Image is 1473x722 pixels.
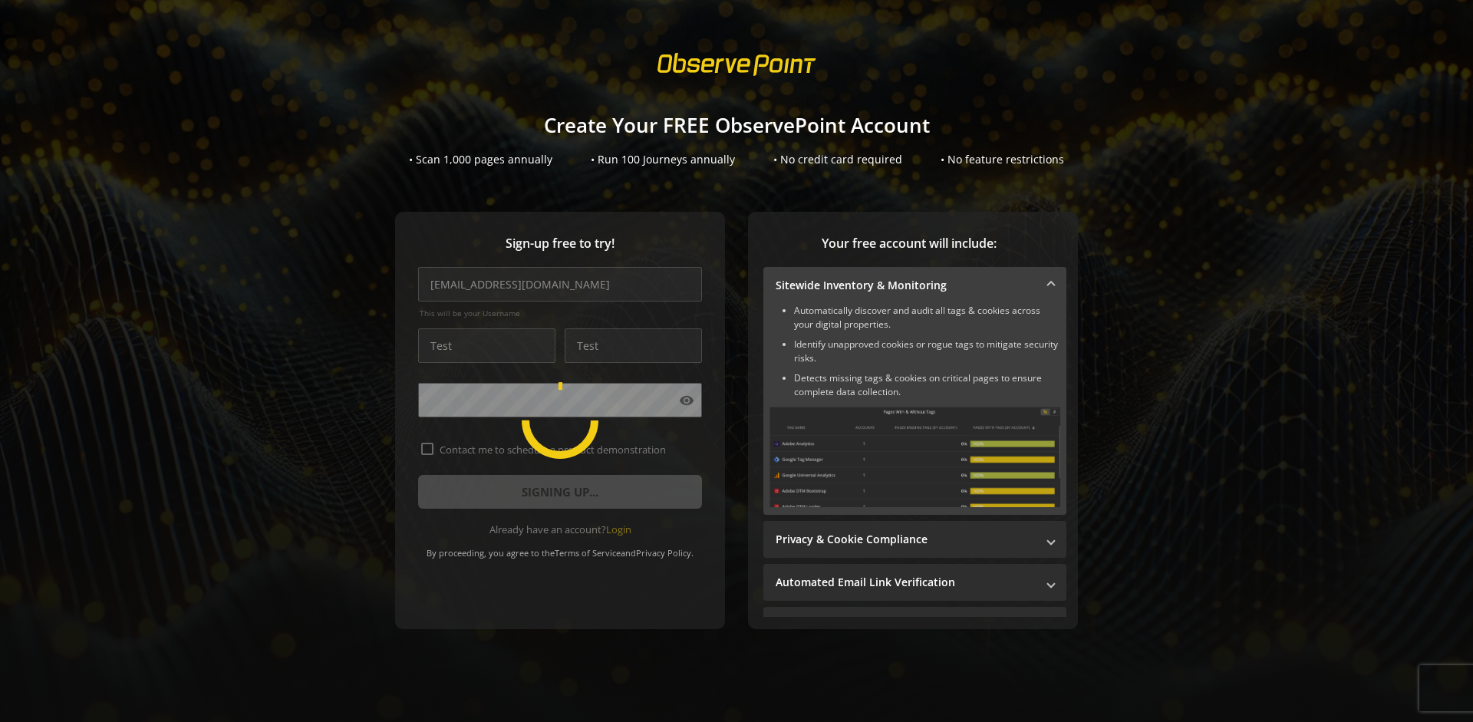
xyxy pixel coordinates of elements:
[794,304,1060,331] li: Automatically discover and audit all tags & cookies across your digital properties.
[763,304,1066,515] div: Sitewide Inventory & Monitoring
[763,235,1055,252] span: Your free account will include:
[636,547,691,559] a: Privacy Policy
[418,537,702,559] div: By proceeding, you agree to the and .
[776,532,1036,547] mat-panel-title: Privacy & Cookie Compliance
[763,267,1066,304] mat-expansion-panel-header: Sitewide Inventory & Monitoring
[591,152,735,167] div: • Run 100 Journeys annually
[776,575,1036,590] mat-panel-title: Automated Email Link Verification
[763,564,1066,601] mat-expansion-panel-header: Automated Email Link Verification
[763,521,1066,558] mat-expansion-panel-header: Privacy & Cookie Compliance
[769,407,1060,507] img: Sitewide Inventory & Monitoring
[776,278,1036,293] mat-panel-title: Sitewide Inventory & Monitoring
[418,235,702,252] span: Sign-up free to try!
[941,152,1064,167] div: • No feature restrictions
[555,547,621,559] a: Terms of Service
[763,607,1066,644] mat-expansion-panel-header: Performance Monitoring with Web Vitals
[794,338,1060,365] li: Identify unapproved cookies or rogue tags to mitigate security risks.
[409,152,552,167] div: • Scan 1,000 pages annually
[773,152,902,167] div: • No credit card required
[794,371,1060,399] li: Detects missing tags & cookies on critical pages to ensure complete data collection.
